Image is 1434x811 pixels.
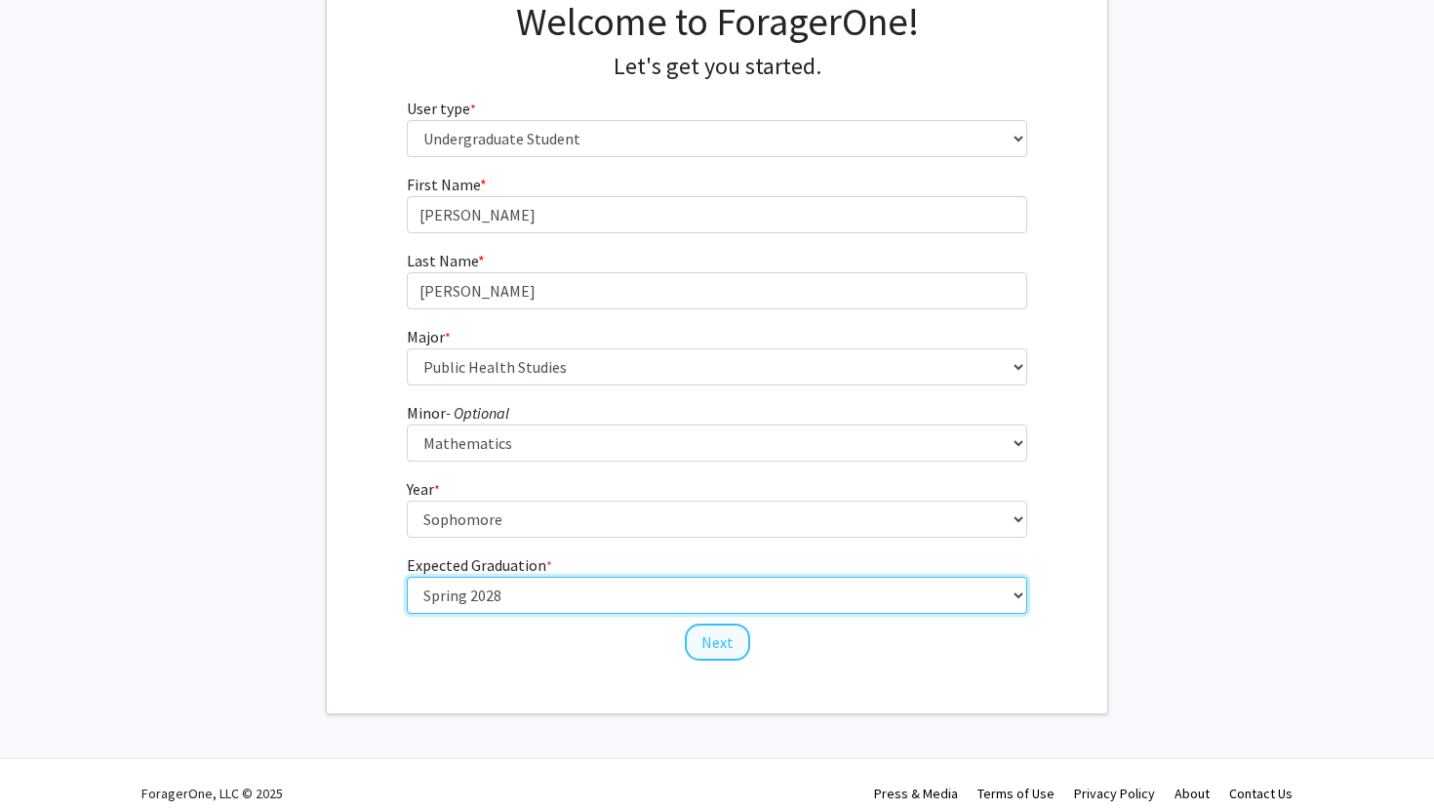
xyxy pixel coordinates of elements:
label: Major [407,325,451,348]
span: First Name [407,175,480,194]
a: Contact Us [1229,785,1293,802]
a: Terms of Use [977,785,1055,802]
label: Minor [407,401,509,425]
button: Next [685,624,750,661]
a: Press & Media [874,785,958,802]
a: Privacy Policy [1074,785,1155,802]
i: - Optional [446,403,509,423]
label: User type [407,97,476,120]
label: Expected Graduation [407,553,552,577]
h4: Let's get you started. [407,53,1028,81]
span: Last Name [407,251,478,270]
label: Year [407,477,440,501]
a: About [1175,785,1210,802]
iframe: Chat [15,723,83,796]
